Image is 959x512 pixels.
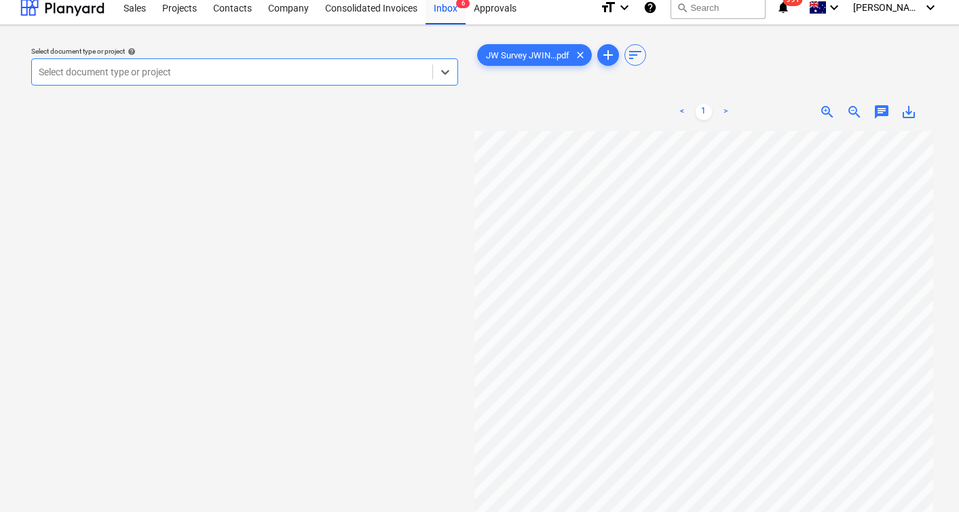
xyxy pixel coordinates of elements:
[891,447,959,512] iframe: Chat Widget
[477,44,592,66] div: JW Survey JWIN...pdf
[677,2,688,13] span: search
[478,50,578,60] span: JW Survey JWIN...pdf
[853,2,921,13] span: [PERSON_NAME]
[819,104,835,120] span: zoom_in
[31,47,458,56] div: Select document type or project
[717,104,734,120] a: Next page
[600,47,616,63] span: add
[125,48,136,56] span: help
[627,47,643,63] span: sort
[901,104,917,120] span: save_alt
[873,104,890,120] span: chat
[696,104,712,120] a: Page 1 is your current page
[846,104,863,120] span: zoom_out
[572,47,588,63] span: clear
[674,104,690,120] a: Previous page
